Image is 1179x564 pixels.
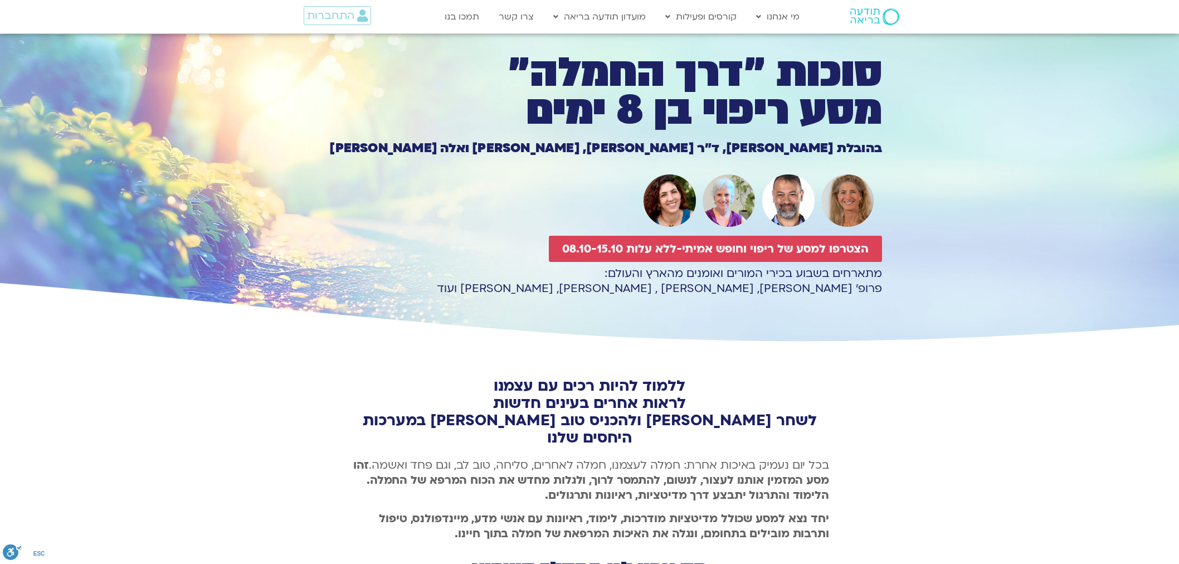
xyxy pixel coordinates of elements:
[493,6,539,27] a: צרו קשר
[304,6,371,25] a: התחברות
[549,236,882,262] a: הצטרפו למסע של ריפוי וחופש אמיתי-ללא עלות 08.10-15.10
[850,8,899,25] img: תודעה בריאה
[439,6,485,27] a: תמכו בנו
[660,6,742,27] a: קורסים ופעילות
[307,9,354,22] span: התחברות
[297,266,882,296] p: מתארחים בשבוע בכירי המורים ואומנים מהארץ והעולם: פרופ׳ [PERSON_NAME], [PERSON_NAME] , [PERSON_NAM...
[350,458,829,503] p: בכל יום נעמיק באיכות אחרת: חמלה לעצמנו, חמלה לאחרים, סליחה, טוב לב, וגם פחד ואשמה.
[353,458,829,503] b: זהו מסע המזמין אותנו לעצור, לנשום, להתמסר לרוך, ולגלות מחדש את הכוח המרפא של החמלה. הלימוד והתרגו...
[297,54,882,130] h1: סוכות ״דרך החמלה״ מסע ריפוי בן 8 ימים
[297,142,882,154] h1: בהובלת [PERSON_NAME], ד״ר [PERSON_NAME], [PERSON_NAME] ואלה [PERSON_NAME]
[562,242,869,255] span: הצטרפו למסע של ריפוי וחופש אמיתי-ללא עלות 08.10-15.10
[548,6,651,27] a: מועדון תודעה בריאה
[350,377,829,446] h2: ללמוד להיות רכים עם עצמנו לראות אחרים בעינים חדשות לשחר [PERSON_NAME] ולהכניס טוב [PERSON_NAME] ב...
[751,6,805,27] a: מי אנחנו
[379,511,829,541] b: יחד נצא למסע שכולל מדיטציות מודרכות, לימוד, ראיונות עם אנשי מדע, מיינדפולנס, טיפול ותרבות מובילים...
